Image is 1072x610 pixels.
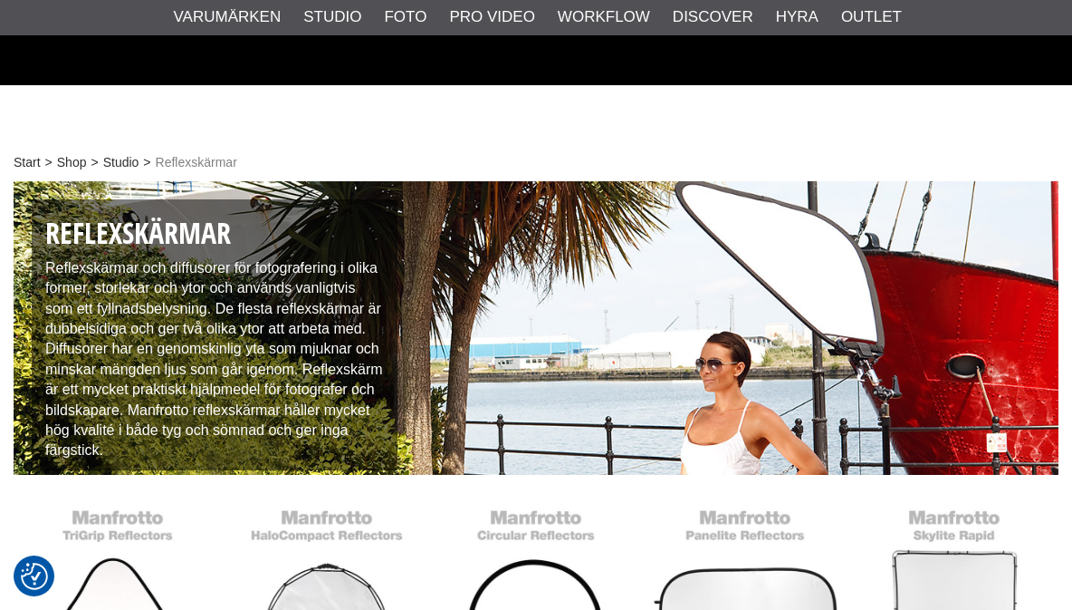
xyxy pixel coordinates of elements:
[21,560,48,593] button: Samtyckesinställningar
[449,5,534,29] a: Pro Video
[45,213,384,254] h1: Reflexskärmar
[32,199,397,470] div: Reflexskärmar och diffusorer för fotografering i olika former, storlekar och ytor och används van...
[57,153,87,172] a: Shop
[776,5,818,29] a: Hyra
[384,5,426,29] a: Foto
[174,5,282,29] a: Varumärken
[156,153,237,172] span: Reflexskärmar
[14,153,41,172] a: Start
[841,5,902,29] a: Outlet
[103,153,139,172] a: Studio
[14,181,1058,475] img: Diffusorer och Reflexskärmar
[673,5,753,29] a: Discover
[303,5,361,29] a: Studio
[558,5,650,29] a: Workflow
[45,153,53,172] span: >
[21,563,48,590] img: Revisit consent button
[91,153,98,172] span: >
[143,153,150,172] span: >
